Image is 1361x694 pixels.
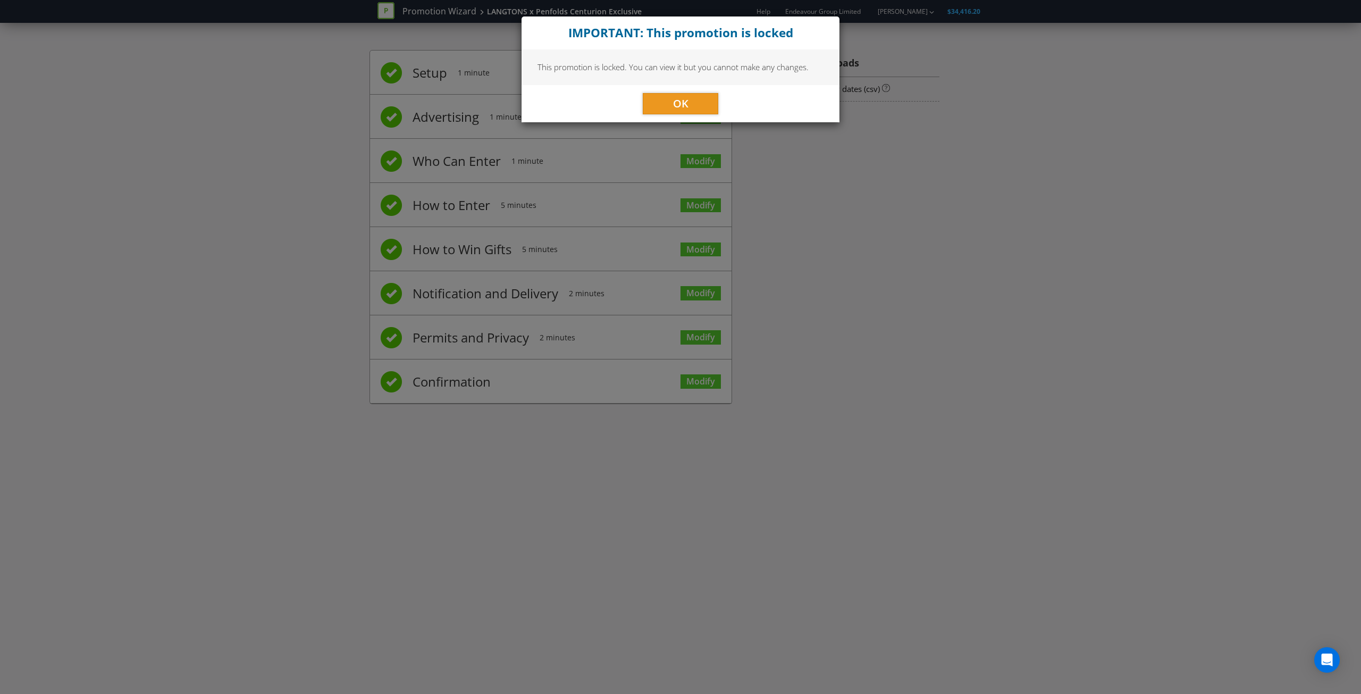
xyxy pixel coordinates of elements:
strong: IMPORTANT: This promotion is locked [568,24,793,41]
span: OK [673,96,688,111]
button: OK [643,93,718,114]
div: Close [522,16,839,49]
div: This promotion is locked. You can view it but you cannot make any changes. [522,49,839,85]
div: Open Intercom Messenger [1314,647,1340,673]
